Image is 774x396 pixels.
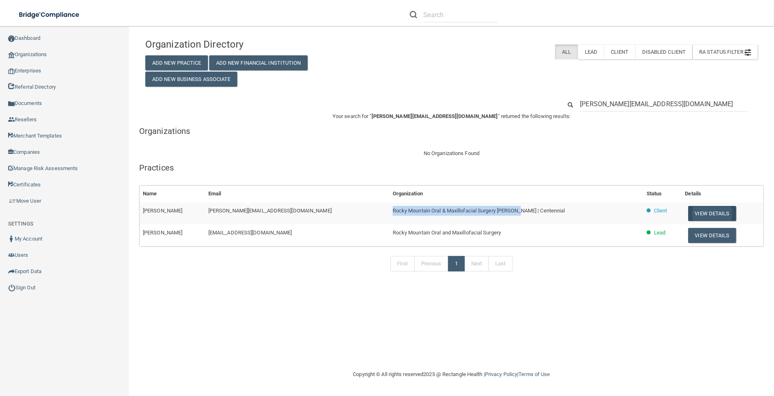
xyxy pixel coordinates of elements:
a: Privacy Policy [485,371,517,377]
span: [PERSON_NAME][EMAIL_ADDRESS][DOMAIN_NAME] [208,208,332,214]
span: [PERSON_NAME] [143,230,182,236]
img: ic_dashboard_dark.d01f4a41.png [8,35,15,42]
span: Rocky Mountain Oral and Maxillofacial Surgery [393,230,501,236]
th: Organization [389,186,643,202]
label: Disabled Client [635,44,693,59]
a: First [390,256,415,271]
div: No Organizations Found [139,149,764,158]
label: Client [604,44,635,59]
a: Next [464,256,489,271]
button: View Details [688,206,736,221]
iframe: Drift Widget Chat Controller [634,339,764,371]
button: Add New Business Associate [145,72,237,87]
input: Search [580,96,748,112]
button: Add New Practice [145,55,208,70]
img: enterprise.0d942306.png [8,68,15,74]
th: Details [682,186,763,202]
th: Email [205,186,389,202]
button: View Details [688,228,736,243]
p: Client [654,206,667,216]
a: Terms of Use [518,371,550,377]
a: Last [488,256,512,271]
img: icon-export.b9366987.png [8,268,15,275]
span: [PERSON_NAME] [143,208,182,214]
th: Status [643,186,682,202]
img: ic_reseller.de258add.png [8,116,15,123]
img: ic_power_dark.7ecde6b1.png [8,284,15,291]
img: organization-icon.f8decf85.png [8,52,15,58]
h4: Organization Directory [145,39,341,50]
label: SETTINGS [8,219,33,229]
p: Lead [654,228,665,238]
p: Your search for " " returned the following results: [139,112,764,121]
a: Previous [414,256,448,271]
a: 1 [448,256,465,271]
span: [PERSON_NAME][EMAIL_ADDRESS][DOMAIN_NAME] [372,113,498,119]
h5: Organizations [139,127,764,136]
div: Copyright © All rights reserved 2025 @ Rectangle Health | | [303,361,600,387]
label: Lead [578,44,604,59]
button: Add New Financial Institution [209,55,308,70]
th: Name [140,186,205,202]
img: briefcase.64adab9b.png [8,197,16,205]
span: [EMAIL_ADDRESS][DOMAIN_NAME] [208,230,292,236]
span: RA Status Filter [699,49,751,55]
img: bridge_compliance_login_screen.278c3ca4.svg [12,7,87,23]
img: icon-documents.8dae5593.png [8,101,15,107]
span: Rocky Mountain Oral & Maxillofacial Surgery [PERSON_NAME] | Centennial [393,208,565,214]
img: icon-filter@2x.21656d0b.png [745,49,751,56]
label: All [555,44,577,59]
img: icon-users.e205127d.png [8,252,15,258]
img: ic_user_dark.df1a06c3.png [8,236,15,242]
input: Search [424,7,498,22]
img: ic-search.3b580494.png [410,11,417,18]
h5: Practices [139,163,764,172]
